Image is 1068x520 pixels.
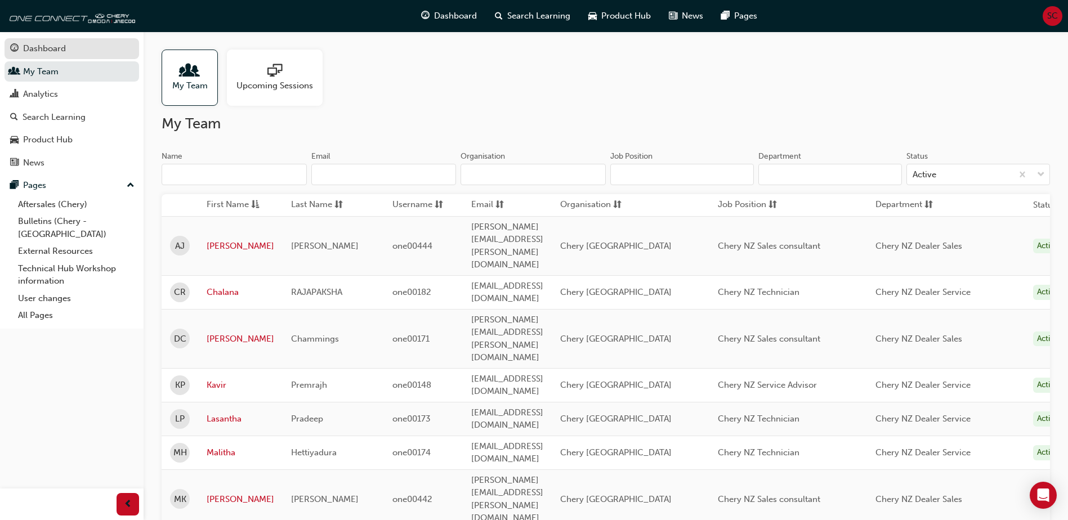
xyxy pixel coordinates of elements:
[14,307,139,324] a: All Pages
[162,50,227,106] a: My Team
[560,241,672,251] span: Chery [GEOGRAPHIC_DATA]
[236,79,313,92] span: Upcoming Sessions
[10,113,18,123] span: search-icon
[392,198,432,212] span: Username
[721,9,730,23] span: pages-icon
[875,380,971,390] span: Chery NZ Dealer Service
[875,287,971,297] span: Chery NZ Dealer Service
[461,164,606,185] input: Organisation
[560,334,672,344] span: Chery [GEOGRAPHIC_DATA]
[1033,411,1062,427] div: Active
[291,494,359,504] span: [PERSON_NAME]
[875,198,937,212] button: Departmentsorting-icon
[875,241,962,251] span: Chery NZ Dealer Sales
[23,156,44,169] div: News
[1047,10,1058,23] span: SC
[207,198,249,212] span: First Name
[162,164,307,185] input: Name
[207,240,274,253] a: [PERSON_NAME]
[392,241,432,251] span: one00444
[5,36,139,175] button: DashboardMy TeamAnalyticsSearch LearningProduct HubNews
[23,133,73,146] div: Product Hub
[718,334,820,344] span: Chery NZ Sales consultant
[23,88,58,101] div: Analytics
[718,198,780,212] button: Job Positionsorting-icon
[1033,378,1062,393] div: Active
[6,5,135,27] img: oneconnect
[207,446,274,459] a: Malitha
[1030,482,1057,509] div: Open Intercom Messenger
[311,151,330,162] div: Email
[560,494,672,504] span: Chery [GEOGRAPHIC_DATA]
[610,151,653,162] div: Job Position
[14,260,139,290] a: Technical Hub Workshop information
[23,42,66,55] div: Dashboard
[162,115,1050,133] h2: My Team
[507,10,570,23] span: Search Learning
[718,241,820,251] span: Chery NZ Sales consultant
[718,494,820,504] span: Chery NZ Sales consultant
[471,281,543,304] span: [EMAIL_ADDRESS][DOMAIN_NAME]
[471,315,543,363] span: [PERSON_NAME][EMAIL_ADDRESS][PERSON_NAME][DOMAIN_NAME]
[182,64,197,79] span: people-icon
[712,5,766,28] a: pages-iconPages
[251,198,260,212] span: asc-icon
[291,414,323,424] span: Pradeep
[5,153,139,173] a: News
[1037,168,1045,182] span: down-icon
[1033,445,1062,460] div: Active
[207,413,274,425] a: Lasantha
[175,379,185,392] span: KP
[601,10,651,23] span: Product Hub
[392,447,431,458] span: one00174
[10,181,19,191] span: pages-icon
[471,374,543,397] span: [EMAIL_ADDRESS][DOMAIN_NAME]
[227,50,332,106] a: Upcoming Sessions
[174,286,186,299] span: CR
[207,286,274,299] a: Chalana
[14,213,139,243] a: Bulletins (Chery - [GEOGRAPHIC_DATA])
[124,497,132,512] span: prev-icon
[758,164,902,185] input: Department
[560,447,672,458] span: Chery [GEOGRAPHIC_DATA]
[10,135,19,145] span: car-icon
[560,287,672,297] span: Chery [GEOGRAPHIC_DATA]
[291,380,327,390] span: Premrajh
[291,241,359,251] span: [PERSON_NAME]
[207,333,274,346] a: [PERSON_NAME]
[5,175,139,196] button: Pages
[173,446,187,459] span: MH
[207,198,269,212] button: First Nameasc-icon
[291,287,342,297] span: RAJAPAKSHA
[207,379,274,392] a: Kavir
[875,447,971,458] span: Chery NZ Dealer Service
[660,5,712,28] a: news-iconNews
[334,198,343,212] span: sorting-icon
[875,494,962,504] span: Chery NZ Dealer Sales
[1043,6,1062,26] button: SC
[1033,199,1057,212] th: Status
[560,380,672,390] span: Chery [GEOGRAPHIC_DATA]
[471,441,543,464] span: [EMAIL_ADDRESS][DOMAIN_NAME]
[207,493,274,506] a: [PERSON_NAME]
[579,5,660,28] a: car-iconProduct Hub
[718,380,817,390] span: Chery NZ Service Advisor
[392,198,454,212] button: Usernamesorting-icon
[175,240,185,253] span: AJ
[175,413,185,425] span: LP
[734,10,757,23] span: Pages
[291,447,337,458] span: Hettiyadura
[5,107,139,128] a: Search Learning
[718,198,766,212] span: Job Position
[174,493,186,506] span: MK
[10,44,19,54] span: guage-icon
[906,151,928,162] div: Status
[421,9,430,23] span: guage-icon
[613,198,622,212] span: sorting-icon
[5,38,139,59] a: Dashboard
[291,198,353,212] button: Last Namesorting-icon
[1033,239,1062,254] div: Active
[495,9,503,23] span: search-icon
[1033,331,1062,347] div: Active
